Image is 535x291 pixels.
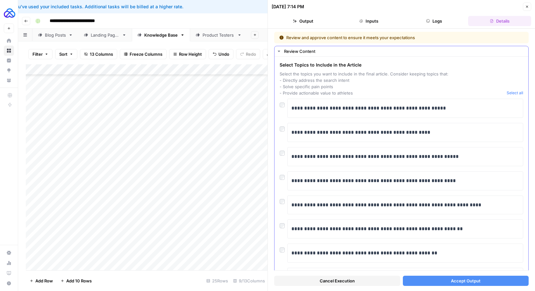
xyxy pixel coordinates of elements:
button: Inputs [337,16,400,26]
a: Insights [4,55,14,66]
div: 9/13 Columns [231,276,267,286]
button: Review Content [275,46,528,56]
button: Output [272,16,335,26]
button: Freeze Columns [120,49,167,59]
span: Add Row [35,278,53,284]
a: Landing Pages [78,29,132,41]
span: Freeze Columns [130,51,162,57]
span: Select the topics you want to include in the final article. Consider keeping topics that: - Direc... [280,71,504,96]
button: Accept Output [403,276,529,286]
a: Browse [4,46,14,56]
div: You've used your included tasks. Additional tasks will be billed at a higher rate. [5,4,332,10]
button: Redo [236,49,260,59]
button: Logs [403,16,466,26]
div: 25 Rows [204,276,231,286]
div: [DATE] 7:14 PM [272,4,304,10]
div: Blog Posts [45,32,66,38]
div: Knowledge Base [144,32,178,38]
button: Help + Support [4,278,14,288]
a: Usage [4,258,14,268]
span: Sort [59,51,68,57]
button: Undo [209,49,233,59]
button: Sort [55,49,77,59]
button: Add Row [26,276,57,286]
span: Accept Output [451,278,481,284]
button: Row Height [169,49,206,59]
div: Review and approve content to ensure it meets your expectations [279,34,469,41]
span: Redo [246,51,256,57]
span: Cancel Execution [320,278,355,284]
button: Filter [28,49,53,59]
a: Learning Hub [4,268,14,278]
span: Filter [32,51,43,57]
button: Add 10 Rows [57,276,96,286]
span: Select Topics to Include in the Article [280,62,504,68]
span: Add 10 Rows [66,278,92,284]
a: Knowledge Base [132,29,190,41]
img: AUQ Logo [4,7,15,19]
div: Product Testers [203,32,235,38]
button: Select all [507,90,523,96]
button: 13 Columns [80,49,117,59]
button: Details [468,16,531,26]
span: Row Height [179,51,202,57]
a: Product Testers [190,29,247,41]
a: Blog Posts [32,29,78,41]
a: Home [4,36,14,46]
a: Your Data [4,75,14,85]
div: Landing Pages [91,32,119,38]
div: Review Content [284,48,524,54]
span: Undo [218,51,229,57]
span: 13 Columns [90,51,113,57]
button: Workspace: AUQ [4,5,14,21]
a: Settings [4,248,14,258]
button: Cancel Execution [274,276,400,286]
a: Opportunities [4,65,14,75]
